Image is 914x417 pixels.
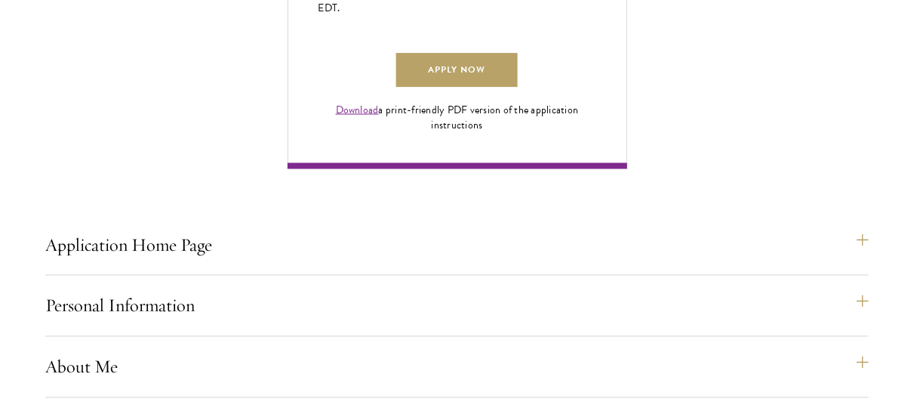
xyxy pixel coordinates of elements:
button: Personal Information [45,288,869,324]
a: Download [336,102,379,118]
a: Apply Now [396,54,517,88]
button: Application Home Page [45,227,869,263]
button: About Me [45,349,869,385]
div: a print-friendly PDF version of the application instructions [319,103,596,133]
